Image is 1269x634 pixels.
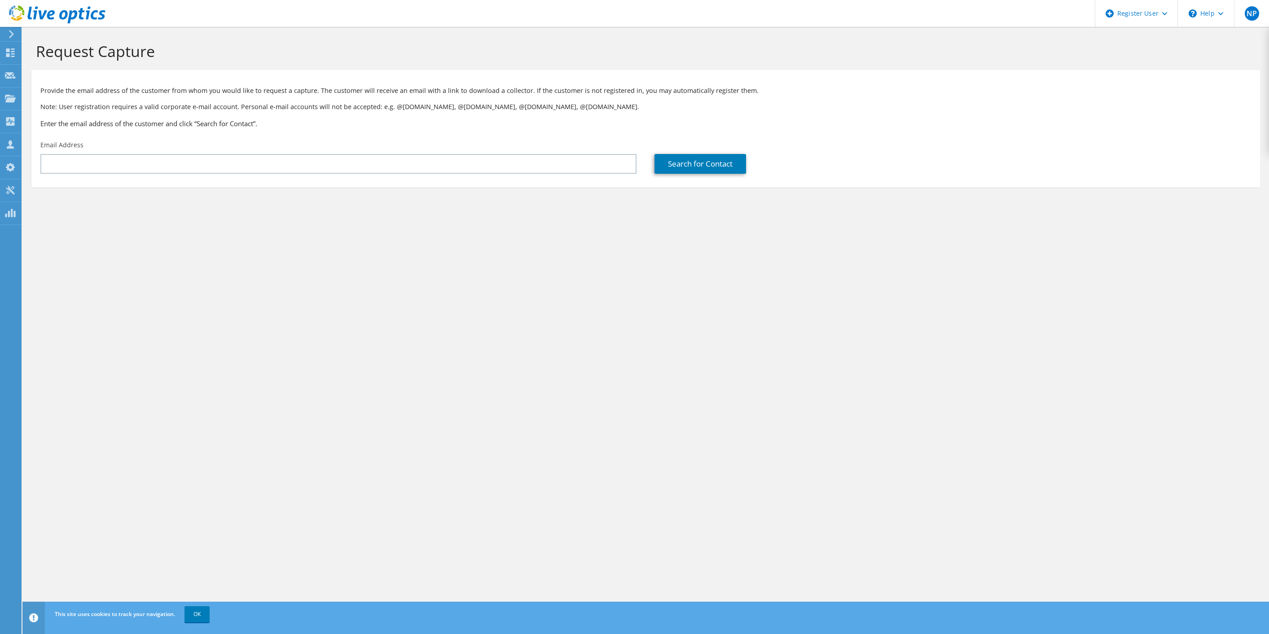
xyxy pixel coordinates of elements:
p: Provide the email address of the customer from whom you would like to request a capture. The cust... [40,86,1251,96]
h1: Request Capture [36,42,1251,61]
h3: Enter the email address of the customer and click “Search for Contact”. [40,119,1251,128]
p: Note: User registration requires a valid corporate e-mail account. Personal e-mail accounts will ... [40,102,1251,112]
span: NP [1245,6,1259,21]
span: This site uses cookies to track your navigation. [55,610,175,618]
svg: \n [1189,9,1197,18]
a: Search for Contact [654,154,746,174]
a: OK [184,606,210,622]
label: Email Address [40,141,83,150]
